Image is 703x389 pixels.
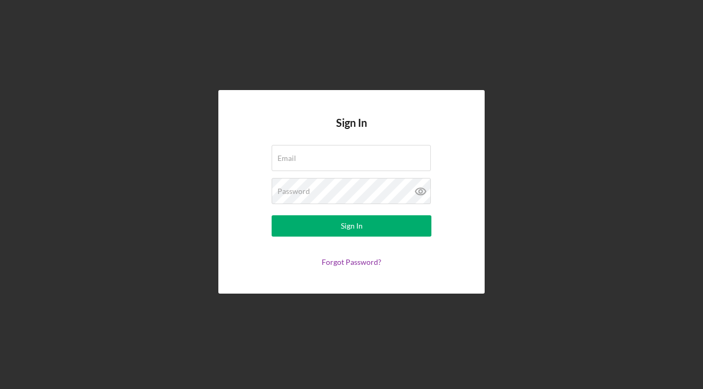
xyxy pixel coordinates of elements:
[322,257,381,266] a: Forgot Password?
[277,154,296,163] label: Email
[272,215,431,237] button: Sign In
[336,117,367,145] h4: Sign In
[277,187,310,196] label: Password
[341,215,363,237] div: Sign In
